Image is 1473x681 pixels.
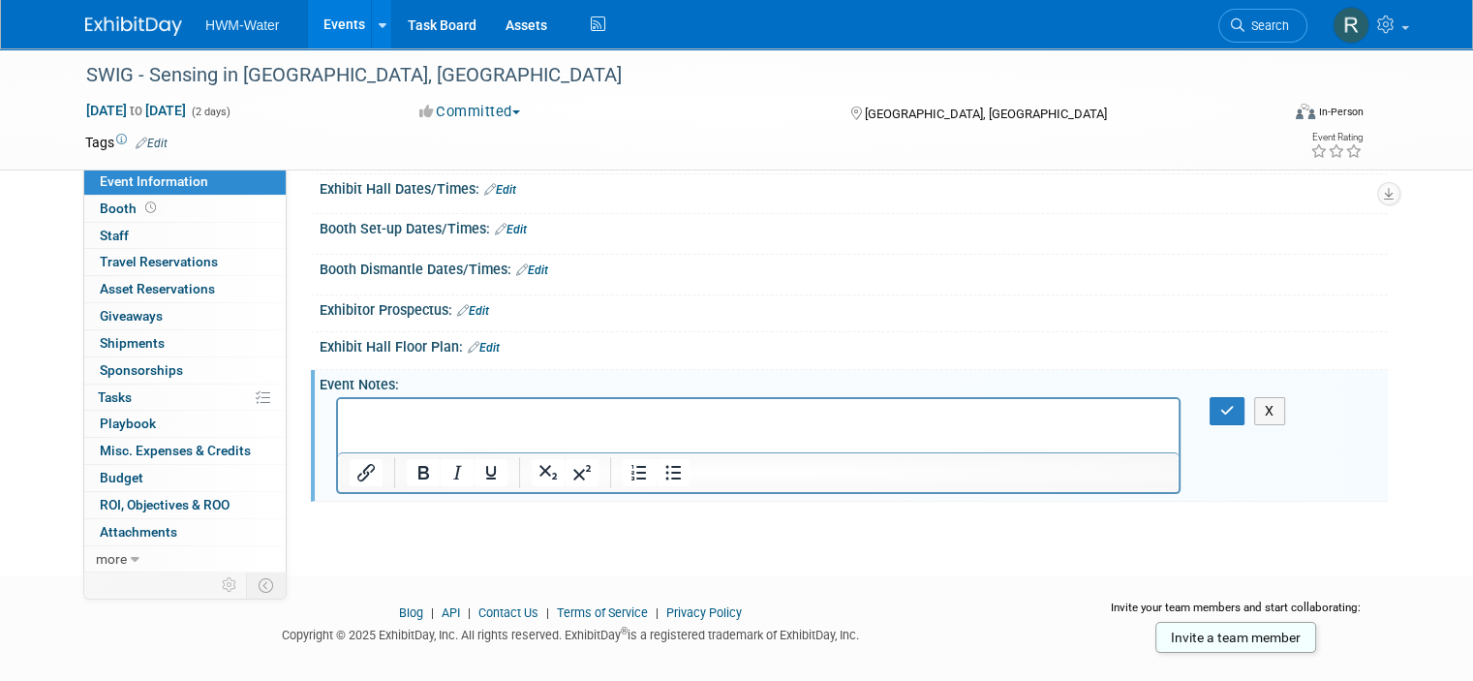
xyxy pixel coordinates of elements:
a: Shipments [84,330,286,356]
a: Privacy Policy [666,605,742,620]
span: to [127,103,145,118]
span: [DATE] [DATE] [85,102,187,119]
div: Booth Set-up Dates/Times: [320,214,1388,239]
button: Bold [407,459,440,486]
div: Copyright © 2025 ExhibitDay, Inc. All rights reserved. ExhibitDay is a registered trademark of Ex... [85,622,1055,644]
a: Contact Us [478,605,538,620]
div: SWIG - Sensing in [GEOGRAPHIC_DATA], [GEOGRAPHIC_DATA] [79,58,1255,93]
span: Search [1244,18,1289,33]
span: Misc. Expenses & Credits [100,443,251,458]
span: (2 days) [190,106,230,118]
a: Asset Reservations [84,276,286,302]
button: Subscript [532,459,565,486]
a: API [442,605,460,620]
a: more [84,546,286,573]
img: Rhys Salkeld [1333,7,1369,44]
span: [GEOGRAPHIC_DATA], [GEOGRAPHIC_DATA] [865,107,1107,121]
div: Exhibitor Prospectus: [320,295,1388,321]
div: Event Format [1175,101,1364,130]
a: Budget [84,465,286,491]
span: ROI, Objectives & ROO [100,497,230,512]
span: Staff [100,228,129,243]
a: Blog [399,605,423,620]
a: Misc. Expenses & Credits [84,438,286,464]
span: Budget [100,470,143,485]
span: Travel Reservations [100,254,218,269]
span: | [426,605,439,620]
a: Booth [84,196,286,222]
button: Numbered list [623,459,656,486]
span: Booth not reserved yet [141,201,160,215]
td: Tags [85,133,168,152]
img: Format-Inperson.png [1296,104,1315,119]
span: Shipments [100,335,165,351]
a: Event Information [84,169,286,195]
span: Tasks [98,389,132,405]
span: | [541,605,554,620]
span: Giveaways [100,308,163,324]
td: Personalize Event Tab Strip [213,573,247,598]
iframe: Rich Text Area [338,399,1179,452]
sup: ® [621,626,628,636]
a: Sponsorships [84,357,286,384]
a: ROI, Objectives & ROO [84,492,286,518]
a: Edit [484,183,516,197]
span: Asset Reservations [100,281,215,296]
div: Exhibit Hall Floor Plan: [320,332,1388,357]
div: In-Person [1318,105,1364,119]
span: Attachments [100,524,177,540]
span: Sponsorships [100,362,183,378]
a: Edit [457,304,489,318]
img: ExhibitDay [85,16,182,36]
button: Committed [413,102,528,122]
a: Edit [468,341,500,355]
a: Edit [495,223,527,236]
div: Exhibit Hall Dates/Times: [320,174,1388,200]
a: Giveaways [84,303,286,329]
button: Insert/edit link [350,459,383,486]
a: Staff [84,223,286,249]
span: Booth [100,201,160,216]
a: Search [1218,9,1307,43]
a: Playbook [84,411,286,437]
div: Event Notes: [320,370,1388,394]
a: Attachments [84,519,286,545]
button: Italic [441,459,474,486]
button: Underline [475,459,507,486]
div: Event Rating [1310,133,1363,142]
a: Terms of Service [557,605,648,620]
span: Event Information [100,173,208,189]
button: Bullet list [657,459,690,486]
span: | [463,605,476,620]
a: Invite a team member [1155,622,1316,653]
span: HWM-Water [205,17,279,33]
a: Tasks [84,385,286,411]
a: Edit [136,137,168,150]
button: X [1254,397,1285,425]
div: Booth Dismantle Dates/Times: [320,255,1388,280]
button: Superscript [566,459,598,486]
div: Invite your team members and start collaborating: [1084,600,1388,629]
span: Playbook [100,416,156,431]
a: Edit [516,263,548,277]
span: | [651,605,663,620]
a: Travel Reservations [84,249,286,275]
td: Toggle Event Tabs [247,573,287,598]
span: more [96,551,127,567]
